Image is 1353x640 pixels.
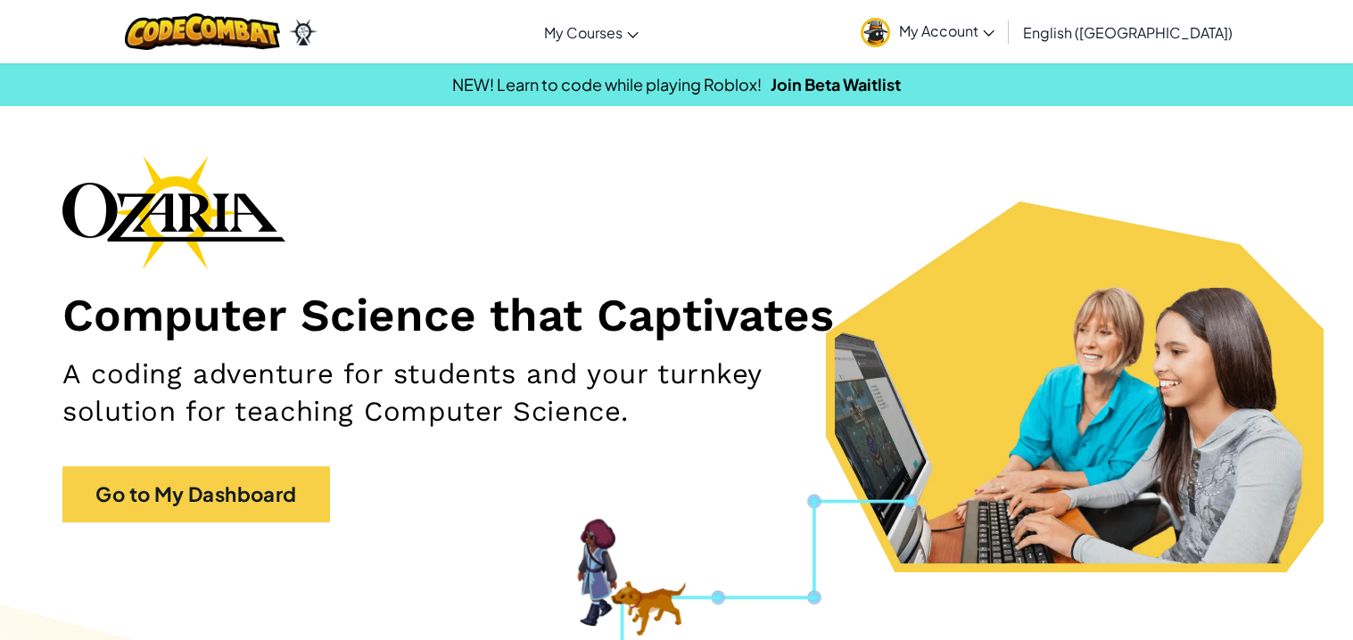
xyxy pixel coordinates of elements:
span: NEW! Learn to code while playing Roblox! [452,74,762,94]
img: Ozaria branding logo [62,155,285,269]
img: CodeCombat logo [125,13,281,50]
img: Ozaria [289,19,318,45]
a: Go to My Dashboard [62,466,330,522]
h1: Computer Science that Captivates [62,287,1291,342]
span: My Account [899,21,994,40]
span: English ([GEOGRAPHIC_DATA]) [1023,23,1233,42]
a: My Account [852,4,1003,60]
img: avatar [861,18,890,47]
a: Join Beta Waitlist [771,74,901,94]
span: My Courses [544,23,623,42]
a: My Courses [535,8,648,56]
a: English ([GEOGRAPHIC_DATA]) [1014,8,1242,56]
h2: A coding adventure for students and your turnkey solution for teaching Computer Science. [62,356,886,431]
